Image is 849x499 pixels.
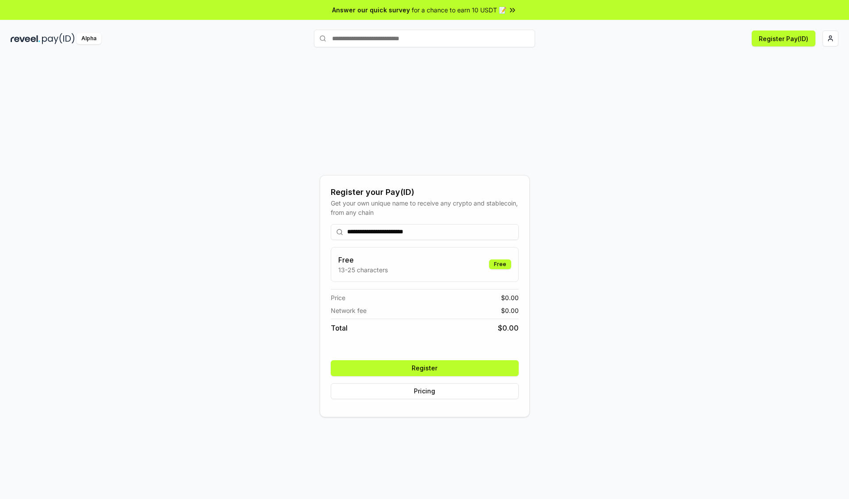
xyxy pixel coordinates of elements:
[498,323,519,333] span: $ 0.00
[489,259,511,269] div: Free
[338,255,388,265] h3: Free
[752,30,815,46] button: Register Pay(ID)
[331,323,348,333] span: Total
[338,265,388,274] p: 13-25 characters
[331,186,519,198] div: Register your Pay(ID)
[42,33,75,44] img: pay_id
[331,383,519,399] button: Pricing
[331,306,367,315] span: Network fee
[11,33,40,44] img: reveel_dark
[412,5,506,15] span: for a chance to earn 10 USDT 📝
[76,33,101,44] div: Alpha
[501,293,519,302] span: $ 0.00
[332,5,410,15] span: Answer our quick survey
[331,198,519,217] div: Get your own unique name to receive any crypto and stablecoin, from any chain
[331,360,519,376] button: Register
[331,293,345,302] span: Price
[501,306,519,315] span: $ 0.00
